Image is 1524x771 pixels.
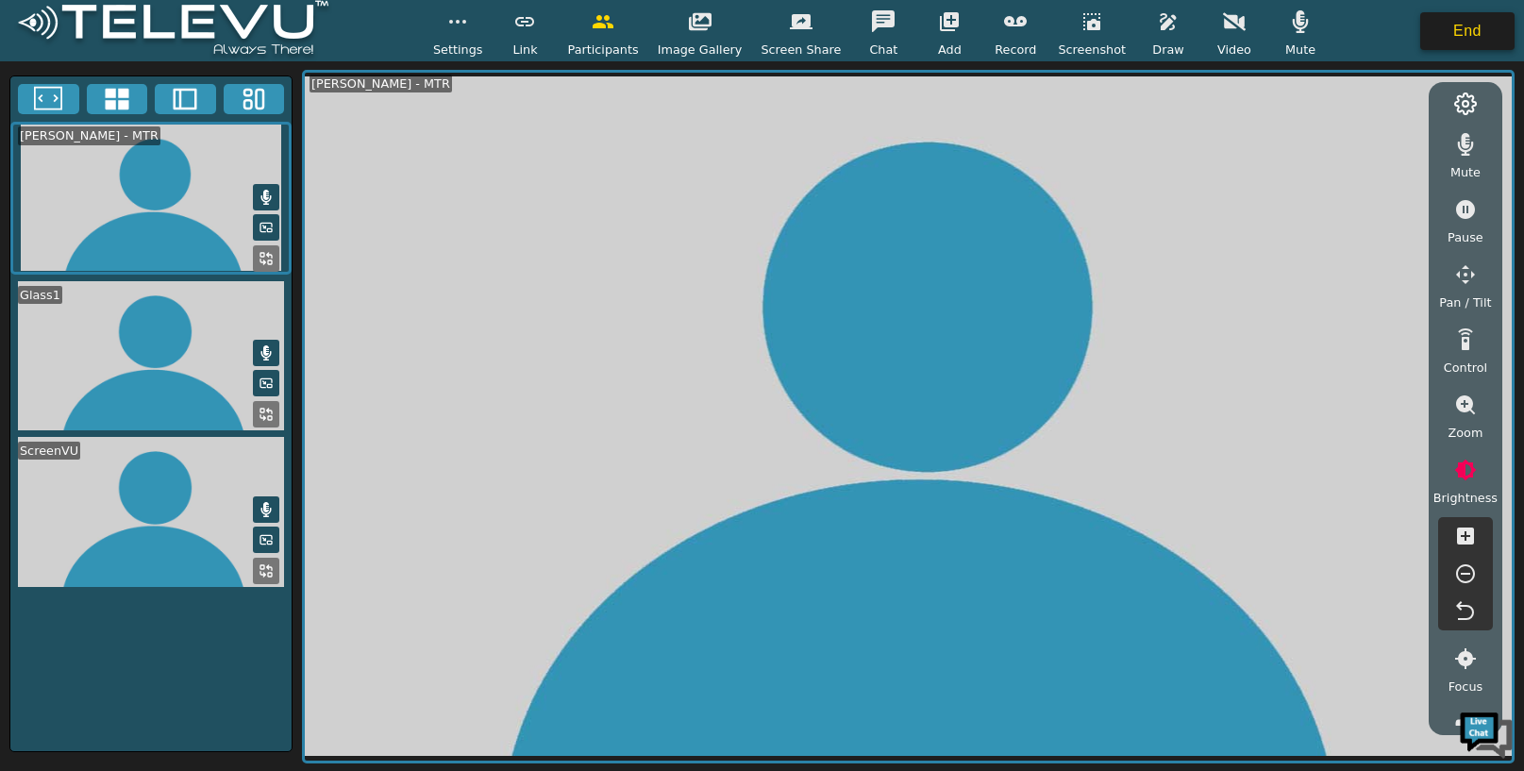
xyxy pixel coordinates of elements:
div: [PERSON_NAME] - MTR [18,126,160,144]
button: Picture in Picture [253,527,279,553]
button: Mute [253,496,279,523]
span: Control [1444,359,1487,377]
button: Picture in Picture [253,214,279,241]
span: Add [938,41,962,59]
div: Glass1 [18,286,62,304]
span: Screenshot [1058,41,1126,59]
img: Chat Widget [1458,705,1515,762]
span: Draw [1152,41,1183,59]
span: Screen Share [761,41,841,59]
span: Image Gallery [658,41,743,59]
span: We're online! [109,238,260,428]
span: Pan / Tilt [1439,293,1491,311]
span: Settings [433,41,483,59]
span: Focus [1449,678,1483,696]
button: Mute [253,184,279,210]
textarea: Type your message and hit 'Enter' [9,515,360,581]
span: Participants [567,41,638,59]
span: Record [995,41,1036,59]
span: Video [1217,41,1251,59]
button: Replace Feed [253,245,279,272]
button: Picture in Picture [253,370,279,396]
button: Three Window Medium [224,84,285,114]
button: Replace Feed [253,401,279,427]
div: ScreenVU [18,442,80,460]
span: Mute [1285,41,1315,59]
span: Chat [869,41,897,59]
span: Zoom [1448,424,1482,442]
button: Fullscreen [18,84,79,114]
button: Replace Feed [253,558,279,584]
div: [PERSON_NAME] - MTR [310,75,452,92]
button: End [1420,12,1515,50]
button: Two Window Medium [155,84,216,114]
span: Mute [1450,163,1481,181]
div: Minimize live chat window [310,9,355,55]
span: Brightness [1433,489,1498,507]
span: Link [512,41,537,59]
div: Chat with us now [98,99,317,124]
img: d_736959983_company_1615157101543_736959983 [32,88,79,135]
button: Mute [253,340,279,366]
span: Pause [1448,228,1483,246]
button: 4x4 [87,84,148,114]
